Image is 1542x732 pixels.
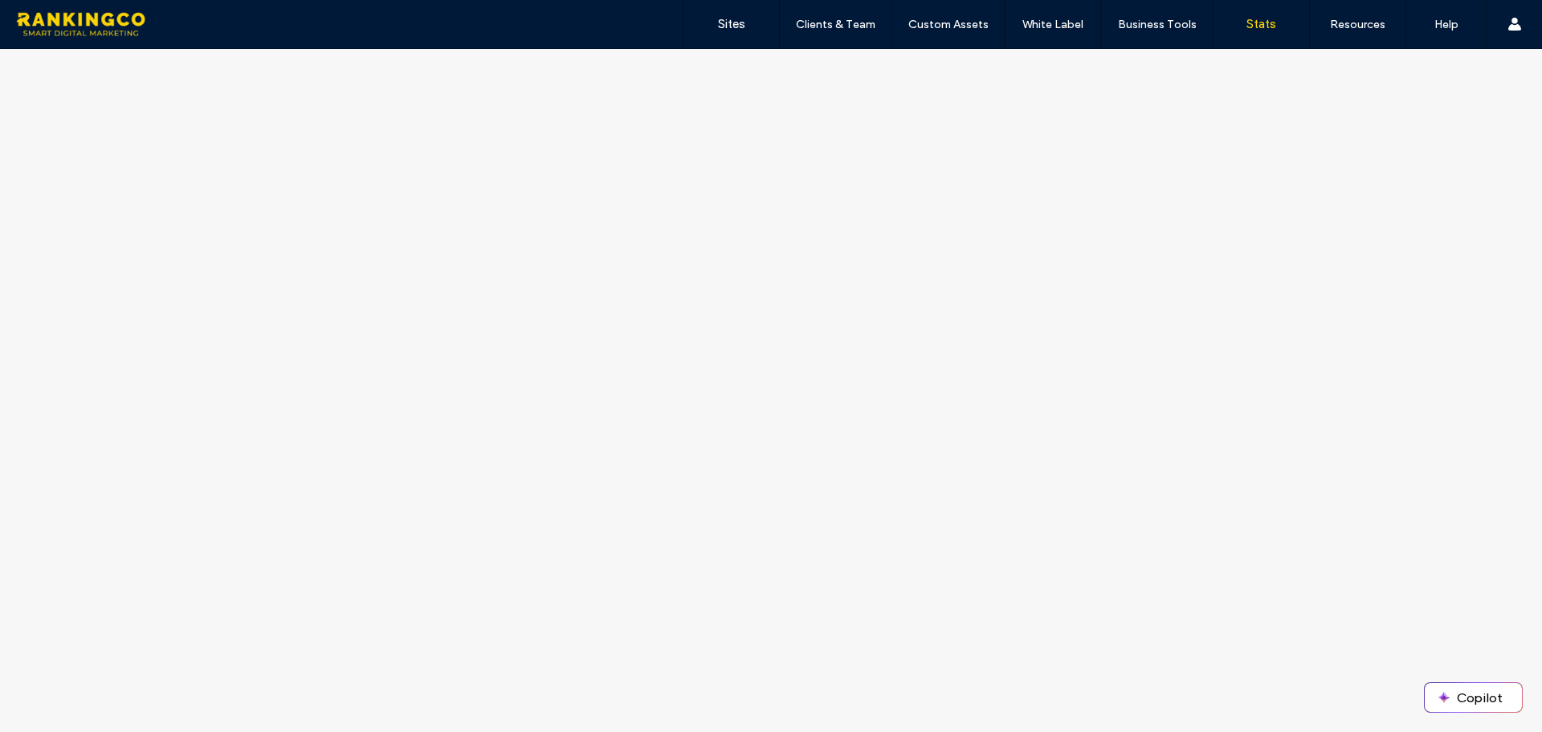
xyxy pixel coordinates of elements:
label: Stats [1246,17,1276,31]
label: Sites [718,17,745,31]
label: Business Tools [1118,18,1197,31]
label: Help [1434,18,1458,31]
label: White Label [1022,18,1083,31]
label: Resources [1330,18,1385,31]
label: Custom Assets [908,18,989,31]
button: Copilot [1425,683,1522,712]
label: Clients & Team [796,18,875,31]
